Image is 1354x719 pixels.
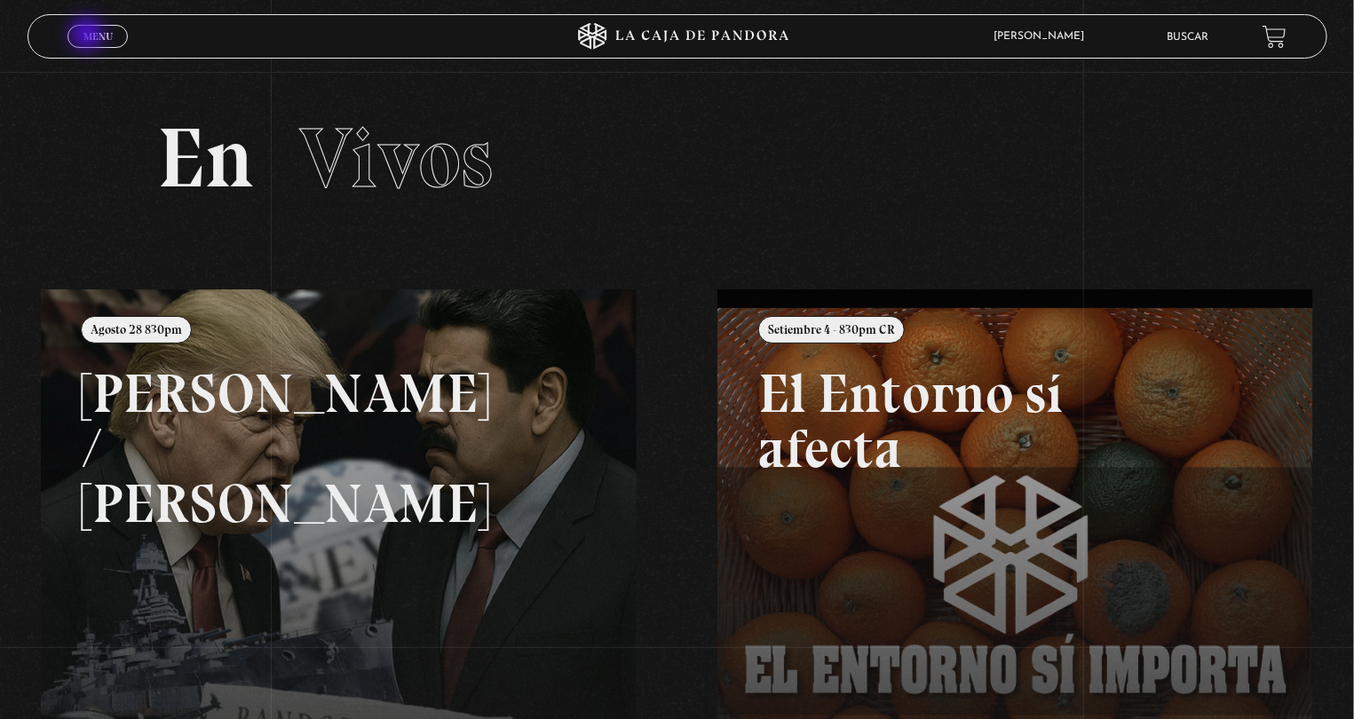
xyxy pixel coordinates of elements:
span: Menu [83,31,113,42]
span: Cerrar [77,46,119,59]
h2: En [157,116,1197,201]
span: [PERSON_NAME] [985,31,1102,42]
a: View your shopping cart [1263,25,1287,49]
a: Buscar [1168,32,1209,43]
span: Vivos [299,107,493,209]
